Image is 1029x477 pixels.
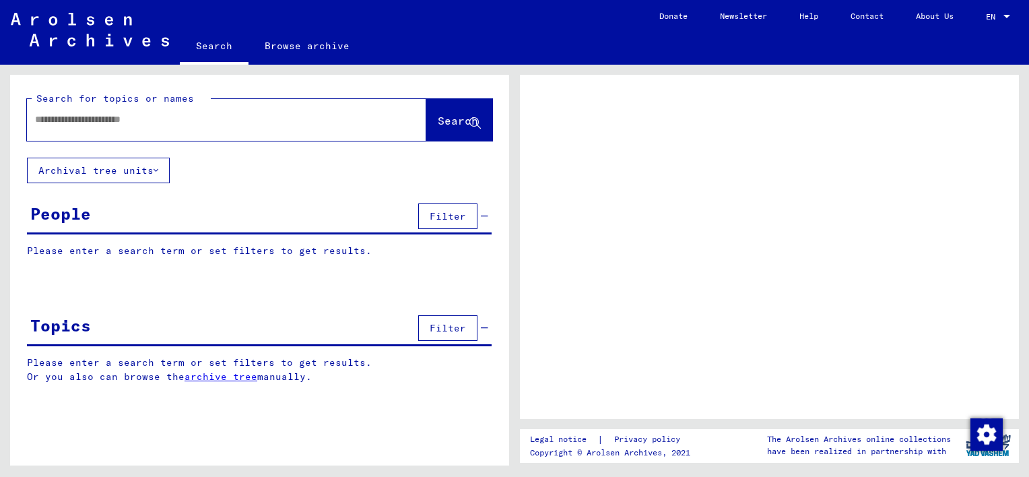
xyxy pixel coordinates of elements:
mat-label: Search for topics or names [36,92,194,104]
p: Please enter a search term or set filters to get results. [27,244,492,258]
p: The Arolsen Archives online collections [767,433,951,445]
img: yv_logo.png [963,428,1014,462]
a: Search [180,30,248,65]
a: Legal notice [530,433,597,447]
button: Filter [418,315,477,341]
img: Change consent [970,418,1003,451]
span: Search [438,114,478,127]
div: Change consent [970,418,1002,450]
a: Privacy policy [603,433,696,447]
div: Topics [30,313,91,338]
p: have been realized in partnership with [767,445,951,457]
button: Search [426,99,492,141]
a: Browse archive [248,30,366,62]
p: Copyright © Arolsen Archives, 2021 [530,447,696,459]
span: Filter [430,322,466,334]
span: Filter [430,210,466,222]
div: | [530,433,696,447]
span: EN [986,12,1001,22]
button: Filter [418,203,477,229]
p: Please enter a search term or set filters to get results. Or you also can browse the manually. [27,356,492,384]
a: archive tree [185,371,257,383]
div: People [30,201,91,226]
button: Archival tree units [27,158,170,183]
img: Arolsen_neg.svg [11,13,169,46]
